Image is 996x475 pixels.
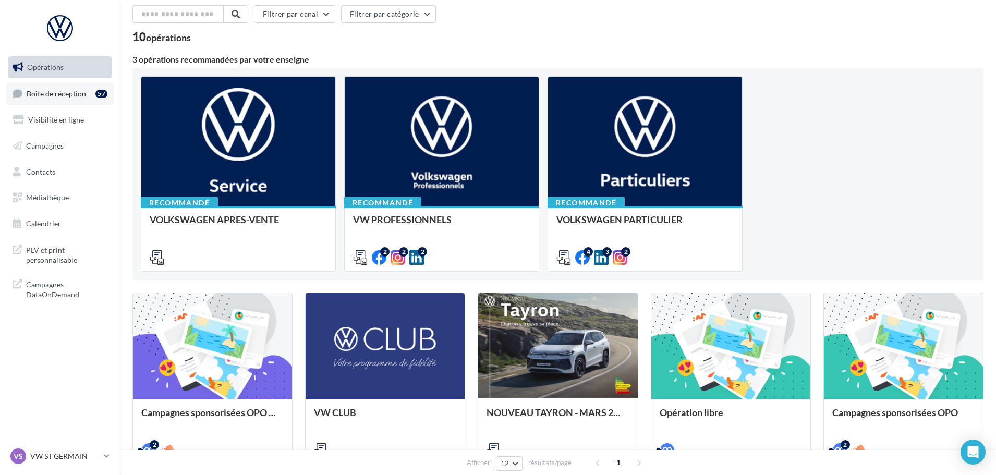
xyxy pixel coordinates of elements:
[6,56,114,78] a: Opérations
[621,247,630,257] div: 2
[467,458,490,468] span: Afficher
[26,167,55,176] span: Contacts
[26,141,64,150] span: Campagnes
[961,440,986,465] div: Open Intercom Messenger
[6,161,114,183] a: Contacts
[6,187,114,209] a: Médiathèque
[6,239,114,270] a: PLV et print personnalisable
[341,5,436,23] button: Filtrer par catégorie
[602,247,612,257] div: 3
[141,197,218,209] div: Recommandé
[6,135,114,157] a: Campagnes
[584,247,593,257] div: 4
[399,247,408,257] div: 2
[344,197,421,209] div: Recommandé
[27,63,64,71] span: Opérations
[314,407,456,428] div: VW CLUB
[380,247,390,257] div: 2
[528,458,572,468] span: résultats/page
[27,89,86,98] span: Boîte de réception
[660,407,802,428] div: Opération libre
[487,407,629,428] div: NOUVEAU TAYRON - MARS 2025
[30,451,100,461] p: VW ST GERMAIN
[132,55,983,64] div: 3 opérations recommandées par votre enseigne
[6,109,114,131] a: Visibilité en ligne
[150,440,159,449] div: 2
[28,115,84,124] span: Visibilité en ligne
[496,456,523,471] button: 12
[6,213,114,235] a: Calendrier
[353,214,530,235] div: VW PROFESSIONNELS
[6,273,114,304] a: Campagnes DataOnDemand
[26,243,107,265] span: PLV et print personnalisable
[150,214,327,235] div: VOLKSWAGEN APRES-VENTE
[832,407,975,428] div: Campagnes sponsorisées OPO
[14,451,23,461] span: VS
[26,193,69,202] span: Médiathèque
[556,214,734,235] div: VOLKSWAGEN PARTICULIER
[548,197,625,209] div: Recommandé
[26,219,61,228] span: Calendrier
[501,459,509,468] span: 12
[610,454,627,471] span: 1
[95,90,107,98] div: 57
[26,277,107,300] span: Campagnes DataOnDemand
[6,82,114,105] a: Boîte de réception57
[841,440,850,449] div: 2
[132,31,191,43] div: 10
[418,247,427,257] div: 2
[8,446,112,466] a: VS VW ST GERMAIN
[141,407,284,428] div: Campagnes sponsorisées OPO Septembre
[146,33,191,42] div: opérations
[254,5,335,23] button: Filtrer par canal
